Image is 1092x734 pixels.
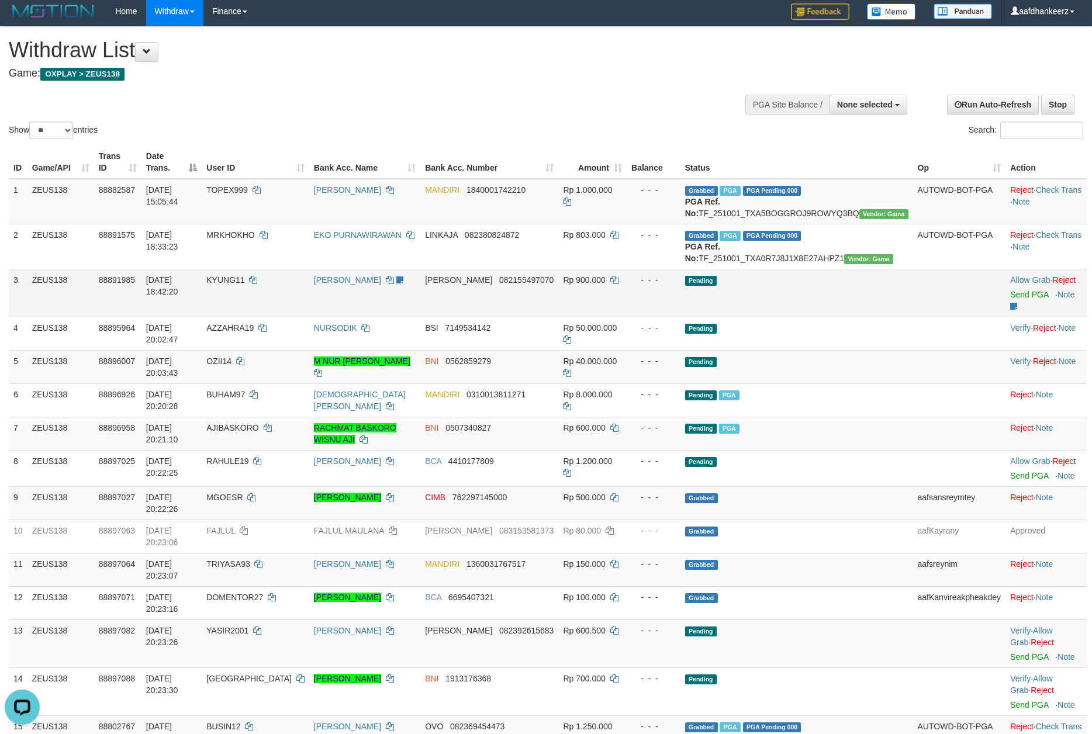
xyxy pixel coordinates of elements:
a: Reject [1052,456,1076,466]
span: Marked by aafsreyleap [720,722,740,732]
td: 14 [9,667,27,715]
span: Vendor URL: https://trx31.1velocity.biz [844,254,893,264]
a: Allow Grab [1010,674,1052,695]
span: Rp 803.000 [563,230,605,240]
a: Verify [1010,674,1031,683]
span: [DATE] 20:03:43 [146,356,178,378]
span: Marked by aafsolysreylen [719,390,739,400]
span: Pending [685,390,717,400]
span: Pending [685,626,717,636]
td: 11 [9,553,27,586]
td: 7 [9,417,27,450]
td: aafKayrany [913,520,1006,553]
td: 9 [9,486,27,520]
td: ZEUS138 [27,269,94,317]
span: BSI [425,323,438,333]
div: - - - [631,184,676,196]
a: Allow Grab [1010,626,1052,647]
a: Allow Grab [1010,456,1050,466]
a: [PERSON_NAME] [314,722,381,731]
span: Grabbed [685,231,718,241]
h1: Withdraw List [9,39,716,62]
th: Amount: activate to sort column ascending [558,146,627,179]
span: Copy 0507340827 to clipboard [445,423,491,432]
span: 88897071 [99,593,135,602]
td: ZEUS138 [27,520,94,553]
td: ZEUS138 [27,619,94,667]
th: Op: activate to sort column ascending [913,146,1006,179]
span: OXPLAY > ZEUS138 [40,68,125,81]
span: Copy 0310013811271 to clipboard [466,390,526,399]
span: [DATE] 20:23:06 [146,526,178,547]
span: FAJLUL [206,526,235,535]
span: Marked by aafpengsreynich [719,424,739,434]
td: · [1005,450,1087,486]
span: Rp 500.000 [563,493,605,502]
a: Note [1059,356,1076,366]
span: MANDIRI [425,559,459,569]
td: AUTOWD-BOT-PGA [913,224,1006,269]
span: BCA [425,593,441,602]
span: BUSIN12 [206,722,240,731]
span: Rp 1.250.000 [563,722,612,731]
a: [PERSON_NAME] [314,185,381,195]
span: BNI [425,356,438,366]
span: AJIBASKORO [206,423,258,432]
span: Copy 0562859279 to clipboard [445,356,491,366]
h4: Game: [9,68,716,79]
span: MANDIRI [425,390,459,399]
a: Note [1036,559,1053,569]
span: Copy 1840001742210 to clipboard [466,185,526,195]
div: - - - [631,389,676,400]
a: Reject [1033,356,1056,366]
span: Rp 100.000 [563,593,605,602]
span: Grabbed [685,493,718,503]
th: Bank Acc. Number: activate to sort column ascending [420,146,558,179]
td: · · [1005,179,1087,224]
td: TF_251001_TXA5BOGGROJ9ROWYQ3BQ [680,179,913,224]
span: Marked by aafnoeunsreypich [720,186,740,196]
a: Note [1036,493,1053,502]
span: Rp 600.500 [563,626,605,635]
span: [PERSON_NAME] [425,275,492,285]
span: Pending [685,357,717,367]
span: 88896958 [99,423,135,432]
td: Approved [1005,520,1087,553]
td: 2 [9,224,27,269]
span: PGA Pending [743,186,801,196]
td: · [1005,269,1087,317]
td: · [1005,586,1087,619]
td: aafsansreymtey [913,486,1006,520]
a: [PERSON_NAME] [314,456,381,466]
td: aafsreynim [913,553,1006,586]
span: [DATE] 15:05:44 [146,185,178,206]
td: · · [1005,317,1087,350]
span: BUHAM97 [206,390,245,399]
span: Rp 8.000.000 [563,390,612,399]
a: [DEMOGRAPHIC_DATA][PERSON_NAME] [314,390,406,411]
span: Copy 1360031767517 to clipboard [466,559,526,569]
td: aafKanvireakpheakdey [913,586,1006,619]
a: Stop [1041,95,1074,115]
span: [PERSON_NAME] [425,626,492,635]
td: 6 [9,383,27,417]
span: Copy 6695407321 to clipboard [448,593,494,602]
a: Check Trans [1036,722,1082,731]
div: - - - [631,591,676,603]
span: Pending [685,324,717,334]
span: 88897025 [99,456,135,466]
span: 88896007 [99,356,135,366]
a: [PERSON_NAME] [314,626,381,635]
span: [DATE] 20:02:47 [146,323,178,344]
div: - - - [631,229,676,241]
img: Feedback.jpg [791,4,849,20]
div: - - - [631,673,676,684]
input: Search: [1000,122,1083,139]
td: ZEUS138 [27,179,94,224]
div: PGA Site Balance / [745,95,830,115]
span: Rp 40.000.000 [563,356,617,366]
td: ZEUS138 [27,317,94,350]
th: Balance [627,146,680,179]
span: None selected [837,100,893,109]
a: Reject [1052,275,1076,285]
